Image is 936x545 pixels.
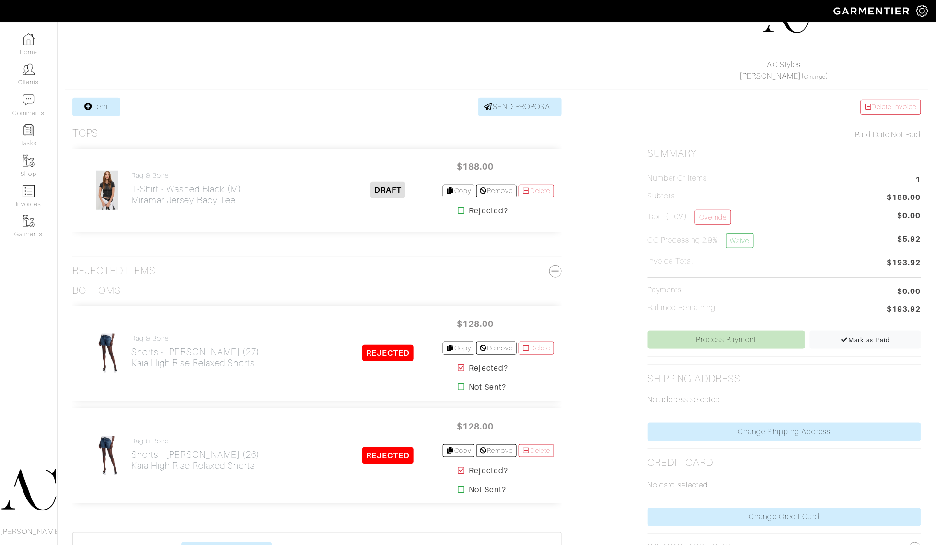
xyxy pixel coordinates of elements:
[469,362,508,374] strong: Rejected?
[469,205,508,217] strong: Rejected?
[469,484,506,496] strong: Not Sent?
[648,148,921,160] h2: Summary
[362,447,414,464] span: REJECTED
[916,174,921,187] span: 1
[648,174,707,183] h5: Number of Items
[767,60,801,69] a: AC.Styles
[131,437,260,445] h4: rag & bone
[648,233,754,248] h5: CC Processing 2.9%
[23,63,35,75] img: clients-icon-6bae9207a08558b7cb47a8932f037763ab4055f8c8b6bfacd5dc20c3e0201464.png
[469,465,508,476] strong: Rejected?
[23,185,35,197] img: orders-icon-0abe47150d42831381b5fb84f609e132dff9fe21cb692f30cb5eec754e2cba89.png
[519,342,554,355] a: Delete
[810,331,921,349] a: Mark as Paid
[131,335,260,369] a: rag & bone Shorts - [PERSON_NAME] (27)Kaia High Rise Relaxed Shorts
[72,265,562,277] h3: Rejected Items
[91,436,124,476] img: kunJ1QEAEzgzcz2YdGxkQRs5
[887,303,921,316] span: $193.92
[648,373,741,385] h2: Shipping Address
[898,233,921,252] span: $5.92
[648,210,731,225] h5: Tax ( : 0%)
[829,2,916,19] img: garmentier-logo-header-white-b43fb05a5012e4ada735d5af1a66efaba907eab6374d6393d1fbf88cb4ef424d.png
[740,72,802,81] a: [PERSON_NAME]
[887,257,921,270] span: $193.92
[362,345,414,361] span: REJECTED
[898,286,921,297] span: $0.00
[131,335,260,343] h4: rag & bone
[695,210,731,225] a: Override
[648,303,716,313] h5: Balance Remaining
[476,185,516,197] a: Remove
[648,479,921,491] p: No card selected
[443,444,475,457] a: Copy
[916,5,928,17] img: gear-icon-white-bd11855cb880d31180b6d7d6211b90ccbf57a29d726f0c71d8c61bd08dd39cc2.png
[72,128,98,139] h3: Tops
[443,185,475,197] a: Copy
[443,342,475,355] a: Copy
[131,172,242,206] a: rag & bone T-Shirt - Washed Black (M)Miramar Jersey Baby Tee
[519,444,554,457] a: Delete
[96,170,119,210] img: hJXPJL7uWWbvSZAej34Uc5jU
[898,210,921,221] span: $0.00
[476,342,516,355] a: Remove
[447,156,504,177] span: $188.00
[648,508,921,526] a: Change Credit Card
[469,382,506,393] strong: Not Sent?
[726,233,754,248] a: Waive
[23,33,35,45] img: dashboard-icon-dbcd8f5a0b271acd01030246c82b418ddd0df26cd7fceb0bd07c9910d44c42f6.png
[648,286,682,295] h5: Payments
[131,184,242,206] h2: T-Shirt - Washed Black (M) Miramar Jersey Baby Tee
[648,129,921,140] div: Not Paid
[855,130,891,139] span: Paid Date:
[648,423,921,441] a: Change Shipping Address
[447,416,504,437] span: $128.00
[648,331,806,349] a: Process Payment
[648,192,678,201] h5: Subtotal
[648,457,714,469] h2: Credit Card
[478,98,562,116] a: SEND PROPOSAL
[652,59,917,82] div: ( )
[23,124,35,136] img: reminder-icon-8004d30b9f0a5d33ae49ab947aed9ed385cf756f9e5892f1edd6e32f2345188e.png
[476,444,516,457] a: Remove
[131,437,260,471] a: rag & bone Shorts - [PERSON_NAME] (26)Kaia High Rise Relaxed Shorts
[23,155,35,167] img: garments-icon-b7da505a4dc4fd61783c78ac3ca0ef83fa9d6f193b1c9dc38574b1d14d53ca28.png
[648,394,921,406] p: No address selected
[91,333,124,373] img: kunJ1QEAEzgzcz2YdGxkQRs5
[519,185,554,197] a: Delete
[131,347,260,369] h2: Shorts - [PERSON_NAME] (27) Kaia High Rise Relaxed Shorts
[648,257,693,266] h5: Invoice Total
[370,182,405,198] span: DRAFT
[72,285,121,297] h3: Bottoms
[447,313,504,334] span: $128.00
[805,74,826,80] a: Change
[23,215,35,227] img: garments-icon-b7da505a4dc4fd61783c78ac3ca0ef83fa9d6f193b1c9dc38574b1d14d53ca28.png
[861,100,921,115] a: Delete Invoice
[72,98,120,116] a: Item
[131,449,260,471] h2: Shorts - [PERSON_NAME] (26) Kaia High Rise Relaxed Shorts
[887,192,921,205] span: $188.00
[841,336,890,344] span: Mark as Paid
[23,94,35,106] img: comment-icon-a0a6a9ef722e966f86d9cbdc48e553b5cf19dbc54f86b18d962a5391bc8f6eb6.png
[131,172,242,180] h4: rag & bone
